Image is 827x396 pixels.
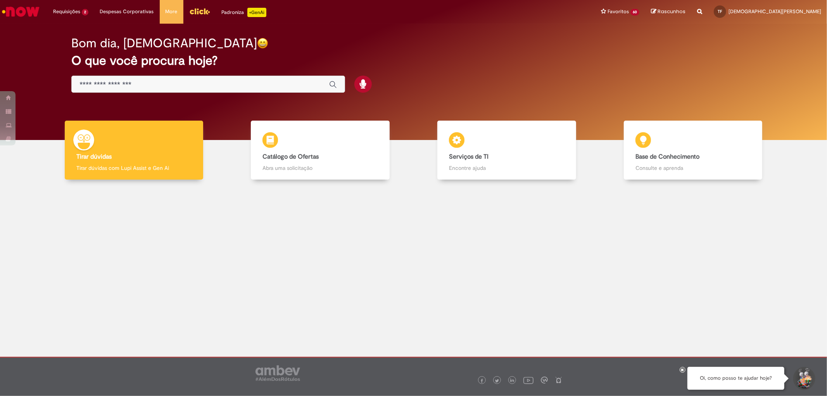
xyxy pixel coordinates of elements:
span: Favoritos [608,8,629,16]
img: happy-face.png [257,38,268,49]
b: Base de Conhecimento [635,153,699,161]
img: click_logo_yellow_360x200.png [189,5,210,17]
b: Serviços de TI [449,153,489,161]
span: 60 [630,9,639,16]
button: Iniciar Conversa de Suporte [792,367,815,390]
span: 2 [82,9,88,16]
a: Catálogo de Ofertas Abra uma solicitação [227,121,414,180]
a: Base de Conhecimento Consulte e aprenda [600,121,786,180]
img: logo_footer_naosei.png [555,377,562,384]
h2: O que você procura hoje? [71,54,755,67]
p: Consulte e aprenda [635,164,751,172]
p: Abra uma solicitação [262,164,378,172]
span: Rascunhos [658,8,685,15]
img: logo_footer_linkedin.png [510,379,514,383]
span: Requisições [53,8,80,16]
div: Padroniza [222,8,266,17]
img: logo_footer_ambev_rotulo_gray.png [256,365,300,381]
img: logo_footer_twitter.png [495,379,499,383]
p: +GenAi [247,8,266,17]
span: More [166,8,178,16]
a: Serviços de TI Encontre ajuda [414,121,600,180]
img: ServiceNow [1,4,41,19]
div: Oi, como posso te ajudar hoje? [687,367,784,390]
p: Encontre ajuda [449,164,564,172]
b: Tirar dúvidas [76,153,112,161]
b: Catálogo de Ofertas [262,153,319,161]
span: TF [718,9,722,14]
a: Tirar dúvidas Tirar dúvidas com Lupi Assist e Gen Ai [41,121,227,180]
img: logo_footer_youtube.png [523,375,533,385]
span: [DEMOGRAPHIC_DATA][PERSON_NAME] [729,8,821,15]
h2: Bom dia, [DEMOGRAPHIC_DATA] [71,36,257,50]
p: Tirar dúvidas com Lupi Assist e Gen Ai [76,164,192,172]
img: logo_footer_workplace.png [541,377,548,384]
img: logo_footer_facebook.png [480,379,484,383]
a: Rascunhos [651,8,685,16]
span: Despesas Corporativas [100,8,154,16]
